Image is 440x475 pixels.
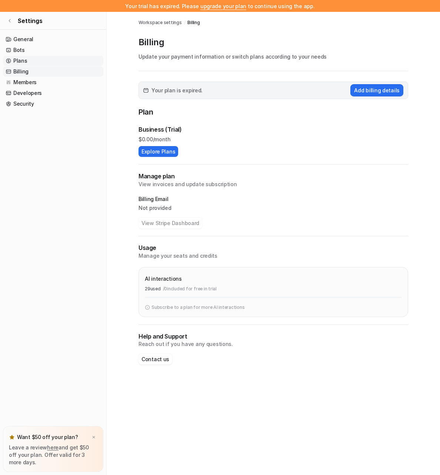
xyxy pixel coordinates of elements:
p: Manage your seats and credits [139,252,408,260]
p: View invoices and update subscription [139,181,408,188]
p: Reach out if you have any questions. [139,340,408,348]
p: Help and Support [139,332,408,341]
p: Business (Trial) [139,125,182,134]
p: AI interactions [145,275,182,283]
a: Plans [3,56,103,66]
a: Security [3,99,103,109]
p: Leave a review and get $50 off your plan. Offer valid for 3 more days. [9,444,97,466]
button: Add billing details [350,84,403,96]
a: General [3,34,103,44]
p: $ 0.00/month [139,135,408,143]
p: Billing Email [139,195,408,203]
a: Billing [3,66,103,77]
a: Members [3,77,103,88]
a: Workspace settings [139,19,182,26]
a: here [47,444,59,451]
img: star [9,434,15,440]
img: calender-icon.svg [143,88,149,93]
p: Plan [139,106,408,119]
button: View Stripe Dashboard [139,218,202,228]
p: Billing [139,36,408,48]
p: / 0 included for free in trial [163,286,217,292]
a: Billing [187,19,200,26]
img: x [91,435,96,440]
button: Explore Plans [139,146,178,157]
span: Settings [18,16,43,25]
h2: Manage plan [139,172,408,181]
a: Developers [3,88,103,98]
span: / [184,19,186,26]
button: Contact us [139,354,172,365]
p: Usage [139,244,408,252]
a: upgrade your plan [200,3,246,9]
p: Want $50 off your plan? [17,433,78,441]
p: Subscribe to a plan for more AI interactions [151,304,244,311]
p: Update your payment information or switch plans according to your needs [139,53,408,60]
p: 29 used [145,286,161,292]
span: Your plan is expired. [151,86,203,94]
p: Not provided [139,204,408,212]
a: Bots [3,45,103,55]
